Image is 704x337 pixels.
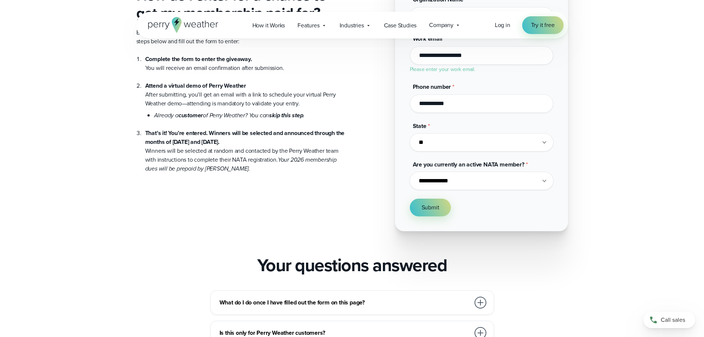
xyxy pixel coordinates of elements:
[145,55,252,63] strong: Complete the form to enter the giveaway.
[495,21,510,30] a: Log in
[145,129,345,146] strong: That’s it! You’re entered. Winners will be selected and announced through the months of [DATE] an...
[410,199,451,216] button: Submit
[145,81,246,90] strong: Attend a virtual demo of Perry Weather
[522,16,564,34] a: Try it free
[531,21,555,30] span: Try it free
[413,82,451,91] span: Phone number
[495,21,510,29] span: Log in
[145,155,337,173] em: Your 2026 membership dues will be prepaid by [PERSON_NAME].
[145,55,346,73] li: You will receive an email confirmation after submission.
[661,316,685,324] span: Call sales
[340,21,364,30] span: Industries
[178,111,203,119] strong: customer
[413,160,524,169] span: Are you currently an active NATA member?
[410,65,475,73] label: Please enter your work email.
[220,298,470,307] h3: What do I do once I have filled out the form on this page?
[154,111,305,119] em: Already a of Perry Weather? You can .
[378,18,423,33] a: Case Studies
[413,122,426,130] span: State
[297,21,319,30] span: Features
[145,73,346,120] li: After submitting, you’ll get an email with a link to schedule your virtual Perry Weather demo—att...
[252,21,285,30] span: How it Works
[429,21,453,30] span: Company
[269,111,303,119] strong: skip this step
[643,312,695,328] a: Call sales
[257,255,447,276] h2: Your questions answered
[145,120,346,173] li: Winners will be selected at random and contacted by the Perry Weather team with instructions to c...
[413,34,442,43] span: Work email
[246,18,292,33] a: How it Works
[422,203,439,212] span: Submit
[384,21,417,30] span: Case Studies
